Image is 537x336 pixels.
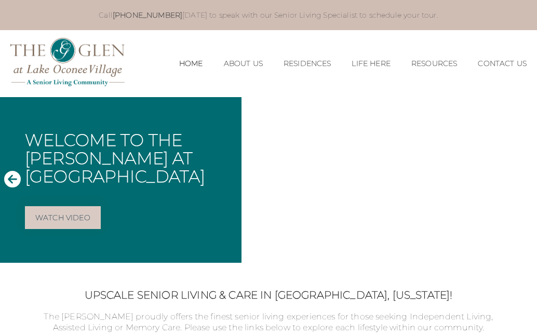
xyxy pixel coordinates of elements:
[10,38,125,86] img: The Glen Lake Oconee Home
[352,59,390,68] a: Life Here
[411,59,457,68] a: Resources
[27,289,511,301] h2: Upscale Senior Living & Care in [GEOGRAPHIC_DATA], [US_STATE]!
[241,97,537,263] iframe: Embedded Vimeo Video
[37,10,500,20] p: Call [DATE] to speak with our Senior Living Specialist to schedule your tour.
[478,59,527,68] a: Contact Us
[25,131,233,186] h1: Welcome to The [PERSON_NAME] at [GEOGRAPHIC_DATA]
[25,206,101,229] a: Watch Video
[113,10,182,20] a: [PHONE_NUMBER]
[516,170,533,190] button: Next Slide
[27,312,511,333] p: The [PERSON_NAME] proudly offers the finest senior living experiences for those seeking Independe...
[224,59,263,68] a: About Us
[4,170,21,190] button: Previous Slide
[284,59,331,68] a: Residences
[179,59,203,68] a: Home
